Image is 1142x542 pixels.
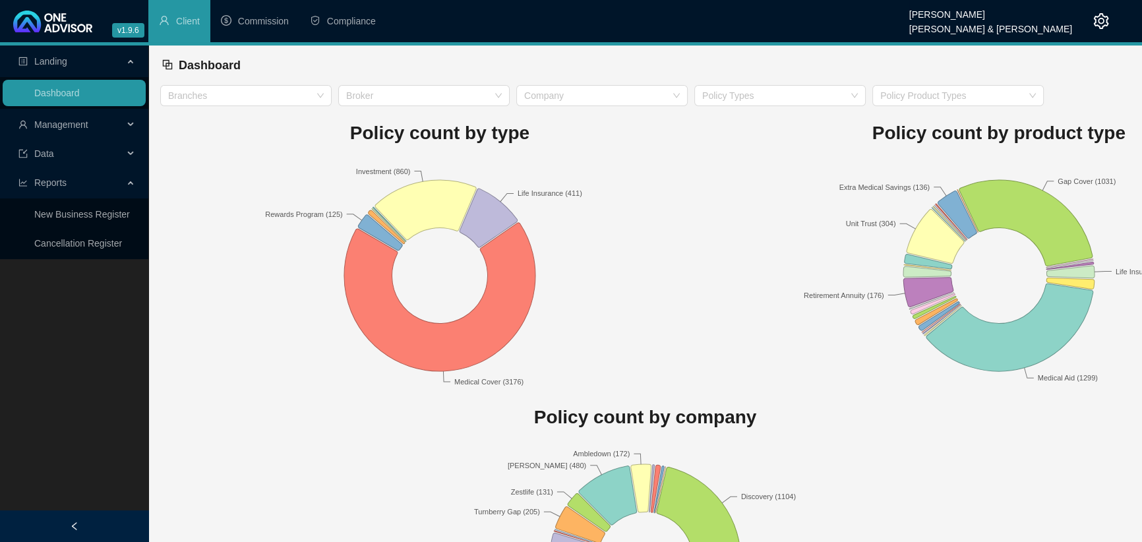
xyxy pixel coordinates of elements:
[804,291,884,299] text: Retirement Annuity (176)
[474,508,540,516] text: Turnberry Gap (205)
[34,177,67,188] span: Reports
[909,3,1072,18] div: [PERSON_NAME]
[176,16,200,26] span: Client
[162,59,173,71] span: block
[511,488,553,496] text: Zestlife (131)
[13,11,92,32] img: 2df55531c6924b55f21c4cf5d4484680-logo-light.svg
[34,56,67,67] span: Landing
[18,149,28,158] span: import
[112,23,144,38] span: v1.9.6
[18,57,28,66] span: profile
[356,167,411,175] text: Investment (860)
[160,119,719,148] h1: Policy count by type
[508,462,586,469] text: [PERSON_NAME] (480)
[238,16,289,26] span: Commission
[160,403,1130,432] h1: Policy count by company
[454,377,524,385] text: Medical Cover (3176)
[909,18,1072,32] div: [PERSON_NAME] & [PERSON_NAME]
[34,238,122,249] a: Cancellation Register
[159,15,169,26] span: user
[573,450,630,458] text: Ambledown (172)
[518,189,582,197] text: Life Insurance (411)
[1058,177,1116,185] text: Gap Cover (1031)
[18,178,28,187] span: line-chart
[34,148,54,159] span: Data
[70,522,79,531] span: left
[18,120,28,129] span: user
[265,210,342,218] text: Rewards Program (125)
[310,15,320,26] span: safety
[327,16,376,26] span: Compliance
[34,119,88,130] span: Management
[179,59,241,72] span: Dashboard
[839,183,930,191] text: Extra Medical Savings (136)
[34,209,130,220] a: New Business Register
[1093,13,1109,29] span: setting
[1037,374,1097,382] text: Medical Aid (1299)
[741,493,796,500] text: Discovery (1104)
[34,88,80,98] a: Dashboard
[221,15,231,26] span: dollar
[845,220,895,227] text: Unit Trust (304)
